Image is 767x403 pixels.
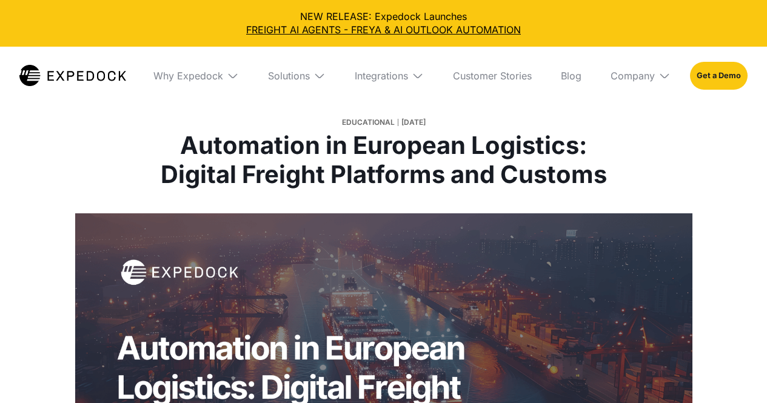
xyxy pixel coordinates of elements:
div: Why Expedock [153,70,223,82]
div: NEW RELEASE: Expedock Launches [10,10,757,37]
a: Get a Demo [690,62,748,90]
a: Customer Stories [443,47,541,105]
div: Educational [342,114,395,131]
div: Solutions [268,70,310,82]
a: FREIGHT AI AGENTS - FREYA & AI OUTLOOK AUTOMATION [10,23,757,36]
h1: Automation in European Logistics: Digital Freight Platforms and Customs [159,131,609,189]
div: [DATE] [401,114,426,131]
div: Integrations [355,70,408,82]
a: Blog [551,47,591,105]
div: Company [611,70,655,82]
